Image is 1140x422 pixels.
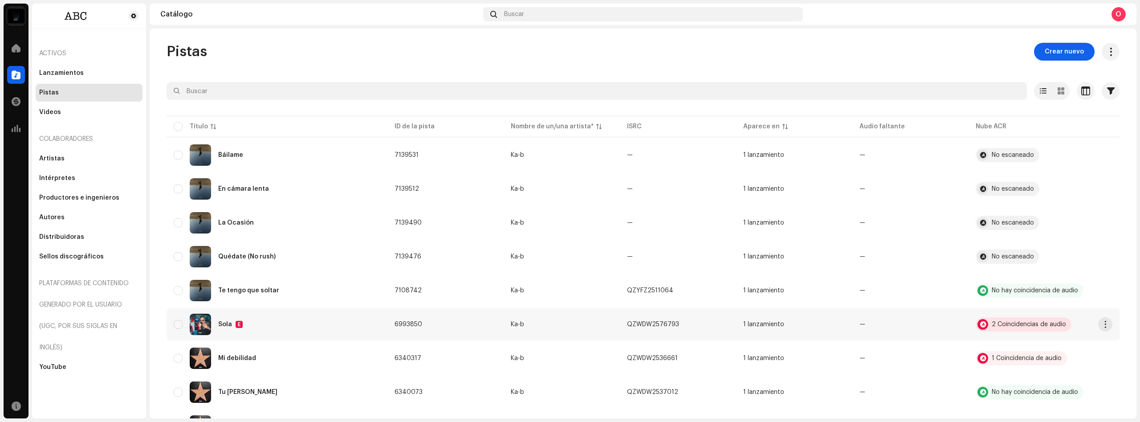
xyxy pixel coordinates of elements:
div: Intérpretes [39,175,75,182]
div: 1 lanzamiento [743,152,784,158]
div: O [1111,7,1126,21]
div: QZWDW2536661 [627,355,678,361]
span: 1 lanzamiento [743,287,845,294]
span: 6340317 [395,355,421,361]
div: Ka-b [511,152,524,158]
img: 07f3863f-979a-4161-86ce-daa0f455454e [190,280,211,301]
img: 2abbdafb-7dc2-41d4-a2c0-3ddc509bb448 [190,212,211,234]
div: 2 Coincidencias de audio [992,321,1066,328]
span: 7139490 [395,220,422,226]
div: Ka-b [511,389,524,395]
span: 6340073 [395,389,423,395]
div: Productores e ingenieros [39,194,119,201]
div: Báilame [218,152,243,158]
div: Artistas [39,155,65,162]
div: Sola [218,321,232,328]
div: 1 lanzamiento [743,355,784,361]
span: Ka-b [511,321,613,328]
div: Ka-b [511,321,524,328]
div: Activos [36,43,142,64]
img: 22bc183b-8536-4078-b6e6-b3d4e4c961e6 [190,246,211,267]
span: Ka-b [511,220,613,226]
div: Quédate (No rush) [218,254,276,260]
span: Crear nuevo [1045,43,1084,61]
div: No hay coincidencia de audio [992,389,1078,395]
span: 7139531 [395,152,419,158]
div: No escaneado [992,152,1034,158]
div: 1 lanzamiento [743,220,784,226]
re-a-table-badge: — [859,152,961,158]
re-a-nav-header: Plataformas de contenido generado por el usuario (UGC, por sus siglas en inglés) [36,273,142,358]
re-m-nav-item: YouTube [36,358,142,376]
re-m-nav-item: Videos [36,103,142,121]
span: Ka-b [511,152,613,158]
div: — [627,220,633,226]
re-a-table-badge: — [859,287,961,294]
span: Ka-b [511,254,613,260]
div: Aparece en [743,122,780,131]
div: Mi debilidad [218,355,256,361]
div: 1 lanzamiento [743,254,784,260]
div: YouTube [39,364,66,371]
div: — [627,254,633,260]
div: 1 lanzamiento [743,287,784,294]
div: 1 Coincidencia de audio [992,355,1062,361]
re-m-nav-item: Intérpretes [36,169,142,187]
img: b4b8fd0a-786d-4078-99d4-dd3d6401fdf3 [190,178,211,200]
re-a-table-badge: — [859,321,961,328]
span: 7108742 [395,287,422,294]
div: Pistas [39,89,59,96]
button: Crear nuevo [1034,43,1095,61]
input: Buscar [167,82,1027,100]
div: No escaneado [992,254,1034,260]
div: Ka-b [511,355,524,361]
span: 1 lanzamiento [743,355,845,361]
re-a-nav-header: Colaboradores [36,128,142,150]
div: No escaneado [992,186,1034,192]
re-m-nav-item: Productores e ingenieros [36,189,142,207]
div: — [627,152,633,158]
span: 7139476 [395,254,421,260]
img: c8c9d943-ab6f-4112-bced-11e5da06e3b8 [190,314,211,335]
div: La Ocasión [218,220,254,226]
div: Ka-b [511,220,524,226]
img: 92a0b617-d9b7-4b26-b114-4623e790ef0a [190,348,211,369]
div: 1 lanzamiento [743,389,784,395]
re-m-nav-item: Artistas [36,150,142,168]
div: E [236,321,243,328]
img: 834c08f2-5783-4fa1-8b37-4b987f246c19 [190,381,211,403]
re-m-nav-item: Sellos discográficos [36,248,142,266]
re-a-table-badge: — [859,186,961,192]
re-a-table-badge: — [859,355,961,361]
div: Ka-b [511,186,524,192]
div: Autores [39,214,65,221]
re-a-table-badge: — [859,254,961,260]
div: Nombre de un/una artista* [511,122,594,131]
div: QZWDW2537012 [627,389,678,395]
re-m-nav-item: Lanzamientos [36,64,142,82]
re-a-table-badge: — [859,220,961,226]
div: Sellos discográficos [39,253,104,260]
div: 1 lanzamiento [743,186,784,192]
re-m-nav-item: Distribuidoras [36,228,142,246]
re-m-nav-item: Pistas [36,84,142,102]
div: — [627,186,633,192]
span: Ka-b [511,186,613,192]
div: Ka-b [511,287,524,294]
div: No hay coincidencia de audio [992,287,1078,294]
div: Título [190,122,208,131]
div: Te tengo que soltar [218,287,279,294]
span: 1 lanzamiento [743,254,845,260]
div: Ka-b [511,254,524,260]
div: 1 lanzamiento [743,321,784,328]
span: Pistas [167,43,207,61]
div: No escaneado [992,220,1034,226]
span: Buscar [504,11,524,18]
img: 6496090a-5872-4432-af3b-6a7603812cf5 [190,144,211,166]
span: 6993850 [395,321,422,328]
span: 1 lanzamiento [743,321,845,328]
re-a-table-badge: — [859,389,961,395]
div: Tu rehén [218,389,277,395]
div: En cámara lenta [218,186,269,192]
